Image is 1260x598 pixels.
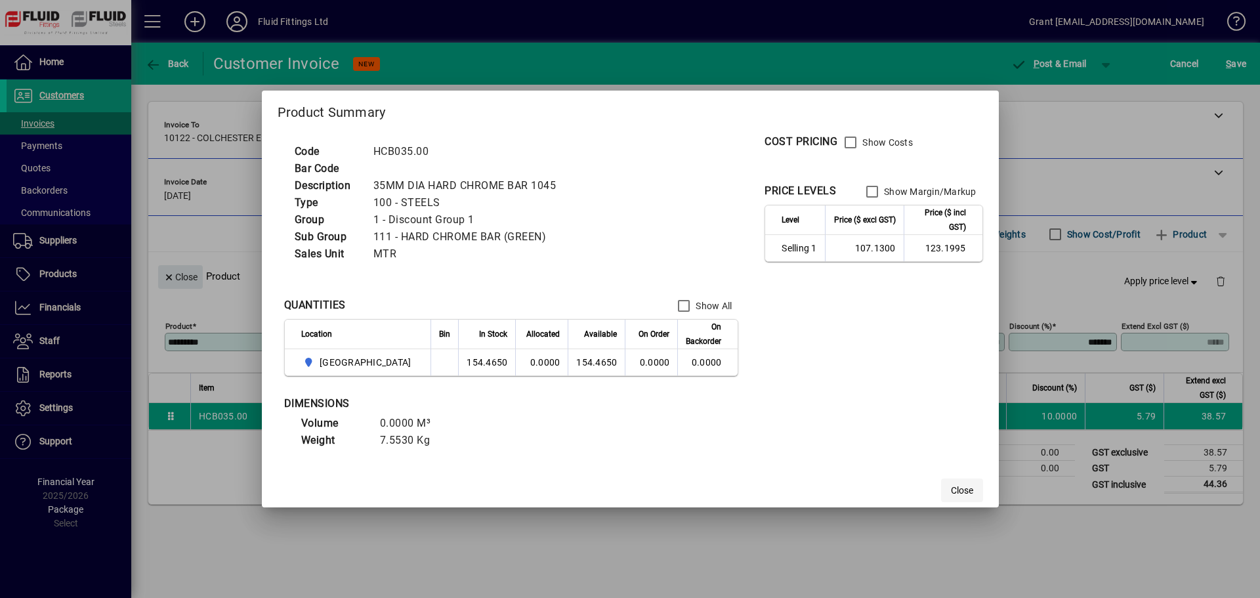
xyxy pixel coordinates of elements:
span: Price ($ incl GST) [912,205,966,234]
td: Group [288,211,367,228]
td: 123.1995 [904,235,982,261]
div: COST PRICING [765,134,837,150]
div: PRICE LEVELS [765,183,836,199]
div: QUANTITIES [284,297,346,313]
span: On Backorder [686,320,721,349]
td: 0.0000 [515,349,568,375]
span: Available [584,327,617,341]
td: Code [288,143,367,160]
td: Type [288,194,367,211]
span: Selling 1 [782,242,816,255]
span: In Stock [479,327,507,341]
td: 1 - Discount Group 1 [367,211,572,228]
button: Close [941,479,983,502]
td: 100 - STEELS [367,194,572,211]
td: 107.1300 [825,235,904,261]
td: Volume [295,415,373,432]
span: Allocated [526,327,560,341]
td: HCB035.00 [367,143,572,160]
span: Price ($ excl GST) [834,213,896,227]
td: 0.0000 M³ [373,415,452,432]
td: MTR [367,246,572,263]
td: Description [288,177,367,194]
td: 7.5530 Kg [373,432,452,449]
td: 111 - HARD CHROME BAR (GREEN) [367,228,572,246]
span: Close [951,484,973,498]
span: Bin [439,327,450,341]
label: Show Costs [860,136,913,149]
td: 154.4650 [568,349,625,375]
td: Weight [295,432,373,449]
span: AUCKLAND [301,354,417,370]
span: 0.0000 [640,357,670,368]
td: 0.0000 [677,349,738,375]
label: Show All [693,299,732,312]
span: On Order [639,327,669,341]
label: Show Margin/Markup [881,185,976,198]
span: Location [301,327,332,341]
span: Level [782,213,799,227]
h2: Product Summary [262,91,999,129]
td: 154.4650 [458,349,515,375]
td: Bar Code [288,160,367,177]
div: DIMENSIONS [284,396,612,412]
td: 35MM DIA HARD CHROME BAR 1045 [367,177,572,194]
td: Sub Group [288,228,367,246]
td: Sales Unit [288,246,367,263]
span: [GEOGRAPHIC_DATA] [320,356,411,369]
